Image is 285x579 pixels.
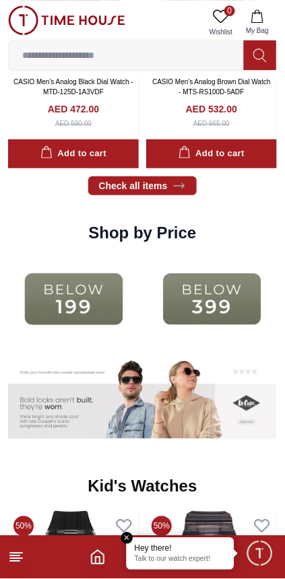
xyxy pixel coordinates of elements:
[8,5,125,35] img: ...
[135,555,226,565] p: Talk to our watch expert!
[204,5,238,40] a: 0Wishlist
[204,27,238,37] span: Wishlist
[193,118,230,129] div: AED 665.00
[143,355,210,449] img: Banner Image
[224,5,235,16] span: 0
[152,78,271,96] a: CASIO Men's Analog Brown Dial Watch - MTS-RS100D-5ADF
[241,26,274,36] span: My Bag
[13,78,133,96] a: CASIO Men's Analog Black Dial Watch - MTD-125D-1A3VDF
[8,139,139,168] button: Add to cart
[210,355,277,449] img: Banner Image
[48,102,99,116] h4: AED 472.00
[8,355,75,449] img: Banner Image
[90,549,106,566] a: Home
[88,476,197,498] h2: Kid's Watches
[179,146,245,162] div: Add to cart
[135,543,226,554] div: Hey there!
[88,176,197,195] a: Check all items
[121,533,133,545] em: Close tooltip
[146,257,278,341] img: ...
[186,102,237,116] h4: AED 532.00
[40,146,106,162] div: Add to cart
[146,139,277,168] button: Add to cart
[245,539,275,569] div: Chat Widget
[152,516,172,537] span: 50%
[88,222,196,244] h2: Shop by Price
[238,5,277,40] button: My Bag
[75,355,143,449] img: Banner Image
[55,118,92,129] div: AED 590.00
[8,257,139,341] img: ...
